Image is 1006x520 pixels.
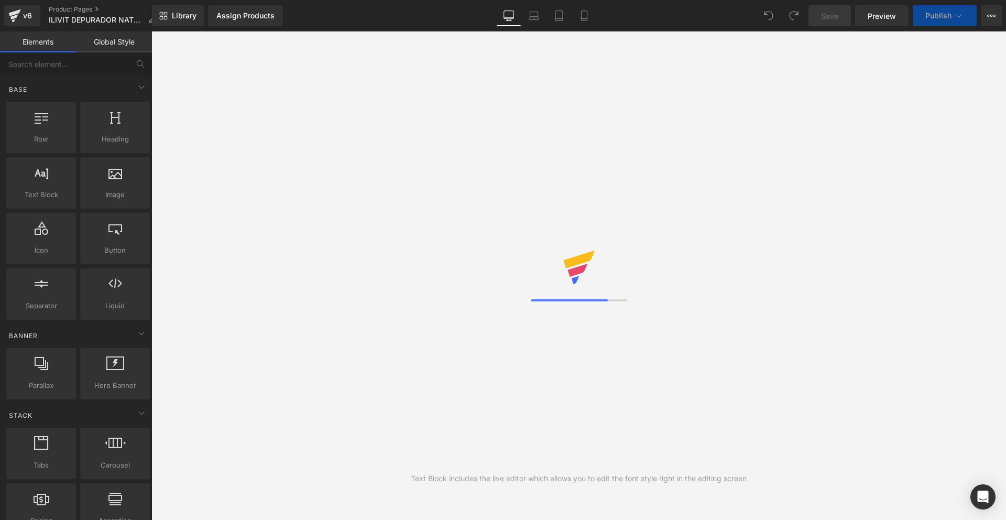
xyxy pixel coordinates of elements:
a: Preview [855,5,909,26]
span: Heading [83,134,147,145]
a: Laptop [521,5,546,26]
button: Undo [758,5,779,26]
div: Text Block includes the live editor which allows you to edit the font style right in the editing ... [411,473,747,484]
span: Preview [868,10,896,21]
a: New Library [152,5,204,26]
span: Publish [925,12,952,20]
span: Image [83,189,147,200]
a: Mobile [572,5,597,26]
span: Button [83,245,147,256]
span: Text Block [9,189,73,200]
div: Assign Products [216,12,275,20]
button: Publish [913,5,977,26]
a: v6 [4,5,40,26]
span: Save [821,10,838,21]
span: Hero Banner [83,380,147,391]
a: Product Pages [49,5,164,14]
span: Banner [8,331,39,341]
span: Separator [9,300,73,311]
span: Base [8,84,28,94]
a: Global Style [76,31,152,52]
a: Desktop [496,5,521,26]
div: Open Intercom Messenger [970,484,996,510]
button: More [981,5,1002,26]
span: Library [172,11,196,20]
span: Parallax [9,380,73,391]
span: Tabs [9,460,73,471]
span: ILIVIT DEPURADOR NATUAL [49,16,144,24]
span: Liquid [83,300,147,311]
span: Row [9,134,73,145]
a: Tablet [546,5,572,26]
div: v6 [21,9,34,23]
span: Icon [9,245,73,256]
span: Carousel [83,460,147,471]
button: Redo [783,5,804,26]
span: Stack [8,410,34,420]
